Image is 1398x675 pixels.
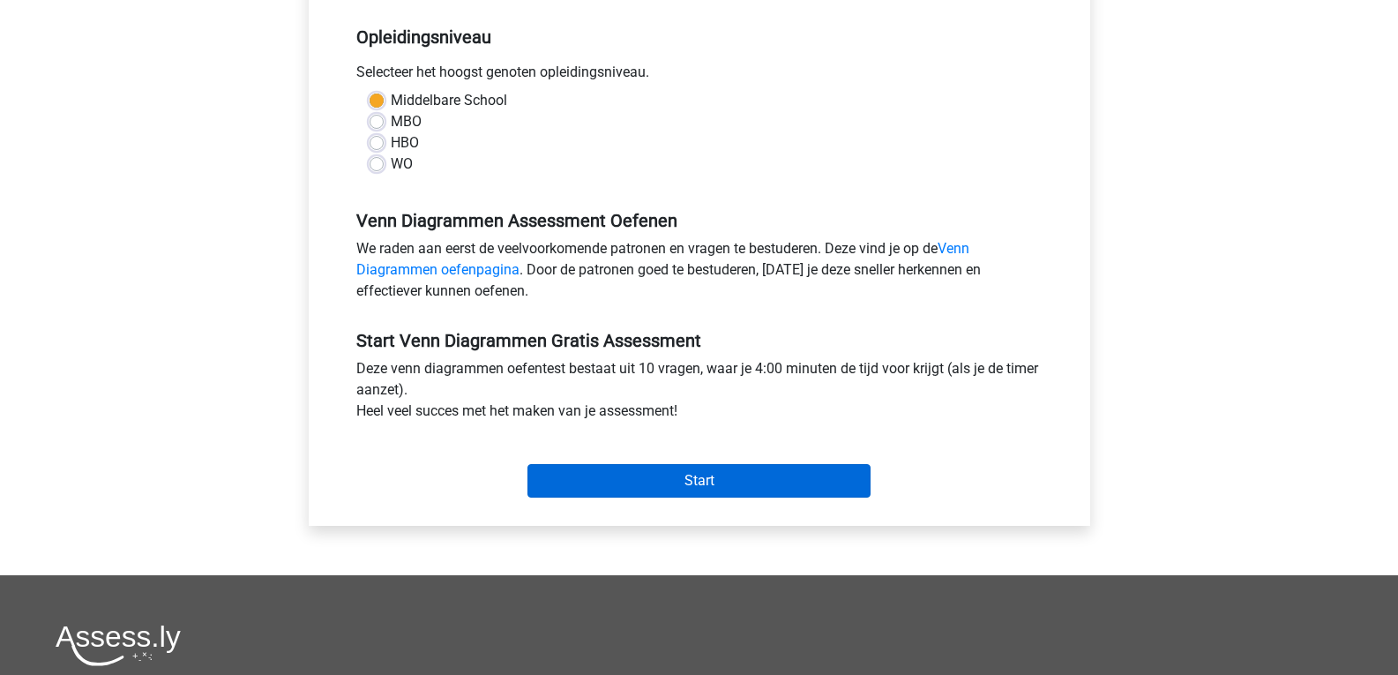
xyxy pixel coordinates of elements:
[527,464,871,498] input: Start
[343,62,1056,90] div: Selecteer het hoogst genoten opleidingsniveau.
[391,90,507,111] label: Middelbare School
[391,154,413,175] label: WO
[391,111,422,132] label: MBO
[343,358,1056,429] div: Deze venn diagrammen oefentest bestaat uit 10 vragen, waar je 4:00 minuten de tijd voor krijgt (a...
[391,132,419,154] label: HBO
[56,625,181,666] img: Assessly logo
[356,210,1043,231] h5: Venn Diagrammen Assessment Oefenen
[356,19,1043,55] h5: Opleidingsniveau
[343,238,1056,309] div: We raden aan eerst de veelvoorkomende patronen en vragen te bestuderen. Deze vind je op de . Door...
[356,330,1043,351] h5: Start Venn Diagrammen Gratis Assessment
